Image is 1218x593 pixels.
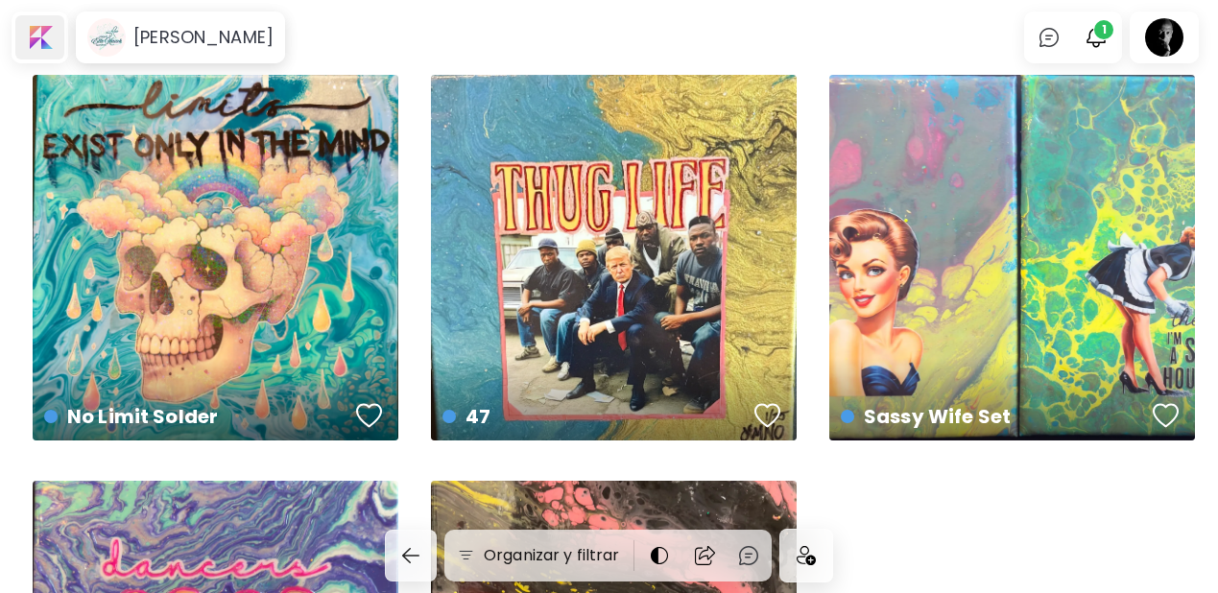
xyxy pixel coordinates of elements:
img: bellIcon [1085,26,1108,49]
span: 1 [1094,20,1113,39]
button: bellIcon1 [1080,21,1112,54]
button: favorites [750,396,786,435]
img: back [399,544,422,567]
img: chatIcon [737,544,760,567]
h4: No Limit Solder [44,402,349,431]
button: favorites [351,396,388,435]
h6: Organizar y filtrar [484,544,619,567]
a: 47favoriteshttps://cdn.kaleido.art/CDN/Artwork/176117/Primary/medium.webp?updated=780838 [431,75,797,440]
a: Sassy Wife Setfavoriteshttps://cdn.kaleido.art/CDN/Artwork/176116/Primary/medium.webp?updated=780832 [829,75,1195,440]
h4: 47 [442,402,748,431]
img: icon [797,546,816,565]
button: back [385,530,437,581]
a: No Limit Solderfavoriteshttps://cdn.kaleido.art/CDN/Artwork/176118/Primary/medium.webp?updated=78... [33,75,398,440]
h6: [PERSON_NAME] [133,26,274,49]
h4: Sassy Wife Set [841,402,1146,431]
a: back [385,530,444,581]
button: favorites [1148,396,1184,435]
img: chatIcon [1038,26,1061,49]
